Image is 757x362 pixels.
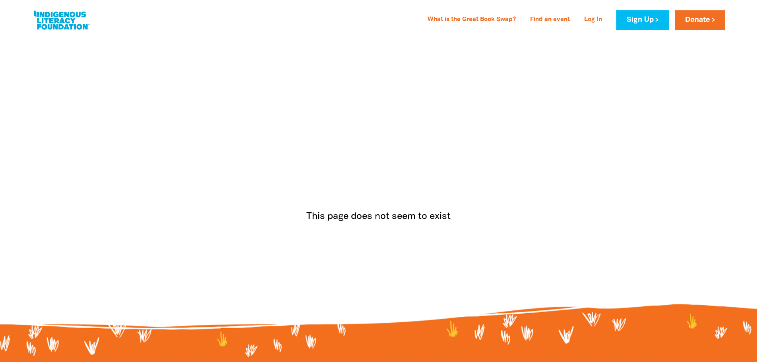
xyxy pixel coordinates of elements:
[616,10,668,30] a: Sign Up
[423,14,521,26] a: What is the Great Book Swap?
[579,14,607,26] a: Log In
[525,14,575,26] a: Find an event
[242,209,515,224] p: This page does not seem to exist
[675,10,725,30] a: Donate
